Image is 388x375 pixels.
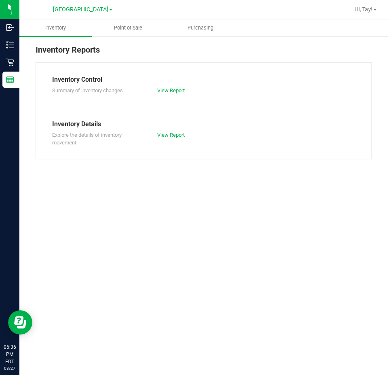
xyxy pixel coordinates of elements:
[36,44,372,62] div: Inventory Reports
[52,119,355,129] div: Inventory Details
[157,132,185,138] a: View Report
[34,24,77,32] span: Inventory
[92,19,164,36] a: Point of Sale
[354,6,373,13] span: Hi, Tay!
[177,24,224,32] span: Purchasing
[6,23,14,32] inline-svg: Inbound
[4,343,16,365] p: 06:36 PM EDT
[6,58,14,66] inline-svg: Retail
[52,87,123,93] span: Summary of inventory changes
[52,132,122,146] span: Explore the details of inventory movement
[52,75,355,85] div: Inventory Control
[53,6,108,13] span: [GEOGRAPHIC_DATA]
[157,87,185,93] a: View Report
[19,19,92,36] a: Inventory
[4,365,16,371] p: 08/27
[6,76,14,84] inline-svg: Reports
[103,24,153,32] span: Point of Sale
[164,19,236,36] a: Purchasing
[8,310,32,335] iframe: Resource center
[6,41,14,49] inline-svg: Inventory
